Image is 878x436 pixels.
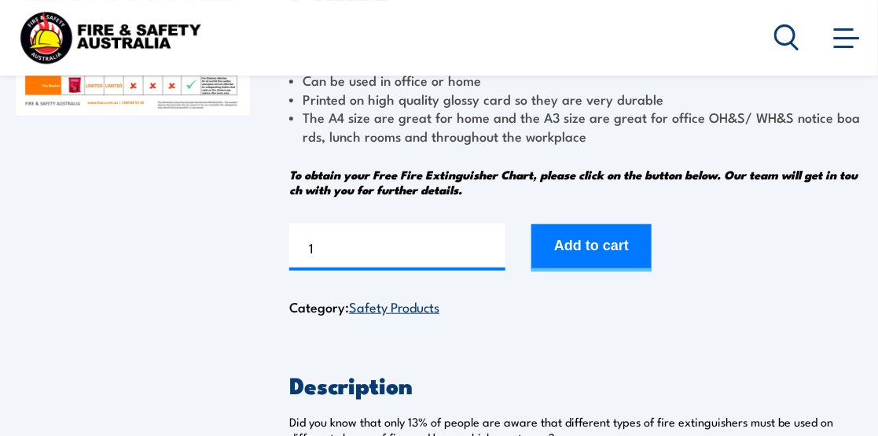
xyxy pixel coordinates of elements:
[289,374,862,394] h2: Description
[289,108,862,145] li: The A4 size are great for home and the A3 size are great for office OH&S/ WH&S notice boards, lun...
[289,71,862,89] li: Can be used in office or home
[289,297,439,316] span: Category:
[289,165,858,198] em: To obtain your Free Fire Extinguisher Chart, please click on the button below. Our team will get ...
[289,90,862,108] li: Printed on high quality glossy card so they are very durable
[289,224,505,271] input: Product quantity
[349,297,439,316] a: Safety Products
[531,224,652,272] button: Add to cart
